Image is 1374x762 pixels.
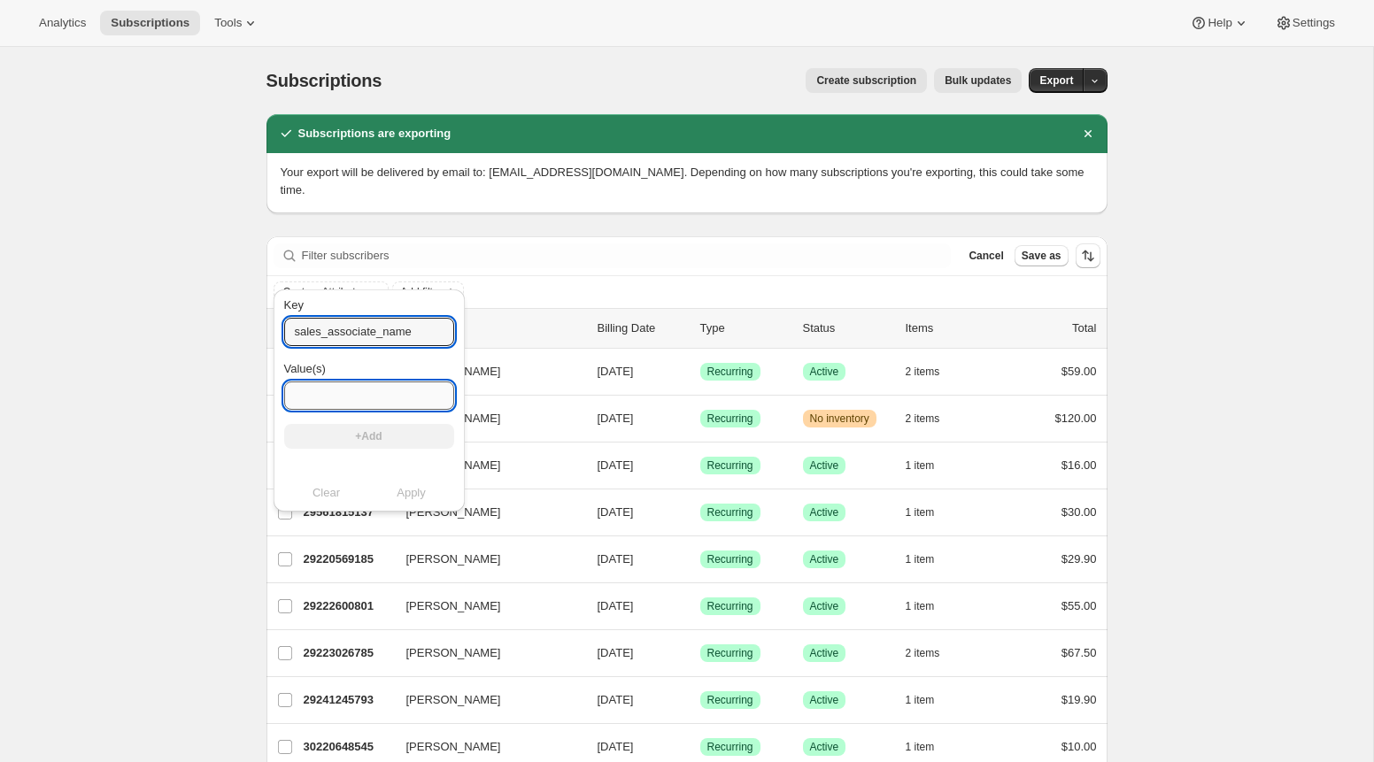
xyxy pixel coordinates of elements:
[1029,68,1084,93] button: Export
[1061,740,1097,753] span: $10.00
[100,11,200,35] button: Subscriptions
[396,451,573,480] button: [PERSON_NAME]
[934,68,1022,93] button: Bulk updates
[707,505,753,520] span: Recurring
[304,406,1097,431] div: 29166174305[PERSON_NAME][DATE]SuccessRecurringWarningNo inventory2 items$120.00
[906,693,935,707] span: 1 item
[707,552,753,566] span: Recurring
[598,693,634,706] span: [DATE]
[810,412,869,426] span: No inventory
[906,406,960,431] button: 2 items
[803,319,892,337] p: Status
[707,740,753,754] span: Recurring
[598,319,686,337] p: Billing Date
[204,11,270,35] button: Tools
[810,599,839,613] span: Active
[304,644,392,662] p: 29223026785
[1061,458,1097,472] span: $16.00
[906,505,935,520] span: 1 item
[1072,319,1096,337] p: Total
[1264,11,1346,35] button: Settings
[396,639,573,667] button: [PERSON_NAME]
[304,547,1097,572] div: 29220569185[PERSON_NAME][DATE]SuccessRecurringSuccessActive1 item$29.90
[396,498,573,527] button: [PERSON_NAME]
[810,458,839,473] span: Active
[406,691,501,709] span: [PERSON_NAME]
[266,71,382,90] span: Subscriptions
[906,412,940,426] span: 2 items
[806,68,927,93] button: Create subscription
[598,412,634,425] span: [DATE]
[39,16,86,30] span: Analytics
[304,688,1097,712] div: 29241245793[PERSON_NAME][DATE]SuccessRecurringSuccessActive1 item$19.90
[304,594,1097,619] div: 29222600801[PERSON_NAME][DATE]SuccessRecurringSuccessActive1 item$55.00
[1061,599,1097,612] span: $55.00
[304,550,392,568] p: 29220569185
[906,552,935,566] span: 1 item
[906,500,954,525] button: 1 item
[406,644,501,662] span: [PERSON_NAME]
[111,16,189,30] span: Subscriptions
[284,298,304,312] span: Key
[906,547,954,572] button: 1 item
[707,365,753,379] span: Recurring
[700,319,789,337] div: Type
[945,73,1011,88] span: Bulk updates
[906,599,935,613] span: 1 item
[392,281,463,303] button: Add filter
[707,599,753,613] span: Recurring
[304,319,1097,337] div: IDCustomerBilling DateTypeStatusItemsTotal
[1039,73,1073,88] span: Export
[214,16,242,30] span: Tools
[906,359,960,384] button: 2 items
[304,597,392,615] p: 29222600801
[598,740,634,753] span: [DATE]
[406,597,501,615] span: [PERSON_NAME]
[598,552,634,566] span: [DATE]
[1061,693,1097,706] span: $19.90
[598,505,634,519] span: [DATE]
[598,646,634,659] span: [DATE]
[906,458,935,473] span: 1 item
[810,365,839,379] span: Active
[810,740,839,754] span: Active
[906,735,954,759] button: 1 item
[810,505,839,520] span: Active
[1293,16,1335,30] span: Settings
[1208,16,1231,30] span: Help
[304,738,392,756] p: 30220648545
[961,245,1010,266] button: Cancel
[298,125,452,142] h2: Subscriptions are exporting
[396,358,573,386] button: [PERSON_NAME]
[28,11,96,35] button: Analytics
[406,319,583,337] p: Customer
[598,365,634,378] span: [DATE]
[1061,552,1097,566] span: $29.90
[810,552,839,566] span: Active
[906,740,935,754] span: 1 item
[906,688,954,712] button: 1 item
[598,458,634,472] span: [DATE]
[284,362,326,375] span: Value(s)
[906,365,940,379] span: 2 items
[281,165,1085,196] span: Your export will be delivered by email to: [EMAIL_ADDRESS][DOMAIN_NAME]. Depending on how many su...
[304,735,1097,759] div: 30220648545[PERSON_NAME][DATE]SuccessRecurringSuccessActive1 item$10.00
[906,641,960,666] button: 2 items
[406,550,501,568] span: [PERSON_NAME]
[1179,11,1260,35] button: Help
[302,243,952,268] input: Filter subscribers
[707,458,753,473] span: Recurring
[598,599,634,612] span: [DATE]
[1061,505,1097,519] span: $30.00
[707,693,753,707] span: Recurring
[969,249,1003,263] span: Cancel
[406,738,501,756] span: [PERSON_NAME]
[810,646,839,660] span: Active
[1061,646,1097,659] span: $67.50
[304,453,1097,478] div: 30484299873[PERSON_NAME][DATE]SuccessRecurringSuccessActive1 item$16.00
[906,594,954,619] button: 1 item
[1076,243,1100,268] button: Sort the results
[1055,412,1097,425] span: $120.00
[810,693,839,707] span: Active
[304,500,1097,525] div: 29561815137[PERSON_NAME][DATE]SuccessRecurringSuccessActive1 item$30.00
